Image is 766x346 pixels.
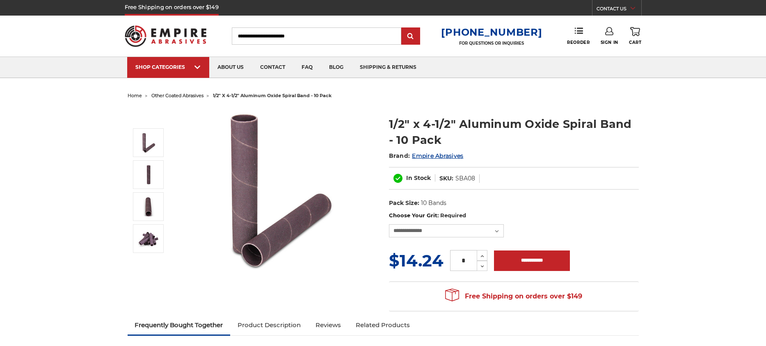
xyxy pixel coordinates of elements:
a: [PHONE_NUMBER] [441,26,542,38]
span: Brand: [389,152,410,159]
img: 1/2" x 4-1/2" Spiral Bands Aluminum Oxide [138,132,159,153]
label: Choose Your Grit: [389,212,639,220]
span: Reorder [567,40,590,45]
a: Empire Abrasives [412,152,463,159]
dd: SBA08 [455,174,475,183]
span: Sign In [601,40,618,45]
a: Reviews [308,316,348,334]
a: Frequently Bought Together [128,316,231,334]
a: Product Description [230,316,308,334]
a: home [128,93,142,98]
img: Empire Abrasives [125,20,207,52]
a: contact [252,57,293,78]
input: Submit [402,28,419,45]
span: Cart [629,40,641,45]
h1: 1/2" x 4-1/2" Aluminum Oxide Spiral Band - 10 Pack [389,116,639,148]
dd: 10 Bands [421,199,446,207]
span: In Stock [406,174,431,182]
div: SHOP CATEGORIES [135,64,201,70]
img: 1/2" x 4-1/2" AOX Spiral Bands [138,228,159,249]
a: shipping & returns [352,57,425,78]
a: about us [209,57,252,78]
span: Free Shipping on orders over $149 [445,288,582,305]
a: CONTACT US [597,4,641,16]
img: 1/2" x 4-1/2" Aluminum Oxide Spiral Bands [138,196,159,217]
span: 1/2" x 4-1/2" aluminum oxide spiral band - 10 pack [213,93,332,98]
a: Reorder [567,27,590,45]
img: 1/2" x 4-1/2" Spiral Bands AOX [138,164,159,185]
img: 1/2" x 4-1/2" Spiral Bands Aluminum Oxide [198,107,362,271]
dt: SKU: [439,174,453,183]
a: faq [293,57,321,78]
a: Related Products [348,316,417,334]
a: blog [321,57,352,78]
p: FOR QUESTIONS OR INQUIRIES [441,41,542,46]
a: Cart [629,27,641,45]
dt: Pack Size: [389,199,419,207]
small: Required [440,212,466,219]
a: other coated abrasives [151,93,204,98]
span: $14.24 [389,250,444,271]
